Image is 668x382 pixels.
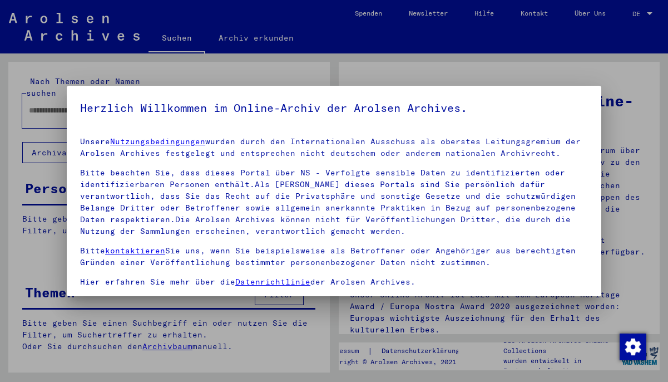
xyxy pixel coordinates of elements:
a: kontaktieren [105,246,165,256]
a: Nutzungsbedingungen [110,136,205,146]
p: Unsere wurden durch den Internationalen Ausschuss als oberstes Leitungsgremium der Arolsen Archiv... [80,136,588,159]
div: Zustimmung ändern [619,333,646,360]
p: Von einigen Dokumenten werden in den Arolsen Archives nur Kopien aufbewahrt.Die Originale sowie d... [80,296,588,331]
p: Hier erfahren Sie mehr über die der Arolsen Archives. [80,276,588,288]
p: Bitte beachten Sie, dass dieses Portal über NS - Verfolgte sensible Daten zu identifizierten oder... [80,167,588,237]
h5: Herzlich Willkommen im Online-Archiv der Arolsen Archives. [80,99,588,117]
a: Datenrichtlinie [235,277,310,287]
img: Zustimmung ändern [620,334,646,360]
p: Bitte Sie uns, wenn Sie beispielsweise als Betroffener oder Angehöriger aus berechtigten Gründen ... [80,245,588,268]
